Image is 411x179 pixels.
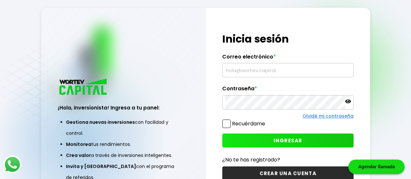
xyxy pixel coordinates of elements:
label: Contraseña [222,85,353,95]
img: logo_wortev_capital [58,78,109,97]
span: INGRESAR [274,137,302,144]
button: INGRESAR [222,134,353,147]
li: con facilidad y control. [66,117,181,139]
h1: Inicia sesión [222,31,353,47]
span: Monitorea [66,141,91,147]
p: ¿No te has registrado? [222,156,353,164]
label: Correo electrónico [222,54,353,63]
h3: ¡Hola, inversionista! Ingresa a tu panel: [58,104,189,111]
span: Invita y [GEOGRAPHIC_DATA] [66,163,136,170]
a: Olvidé mi contraseña [302,113,353,119]
label: Recuérdame [232,120,265,127]
img: logos_whatsapp-icon.242b2217.svg [3,155,21,173]
span: Crea valor [66,152,91,159]
div: Agendar llamada [348,160,405,174]
span: Gestiona nuevas inversiones [66,119,135,125]
li: tus rendimientos. [66,139,181,150]
li: a través de inversiones inteligentes. [66,150,181,161]
input: hola@wortev.capital [225,63,351,77]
